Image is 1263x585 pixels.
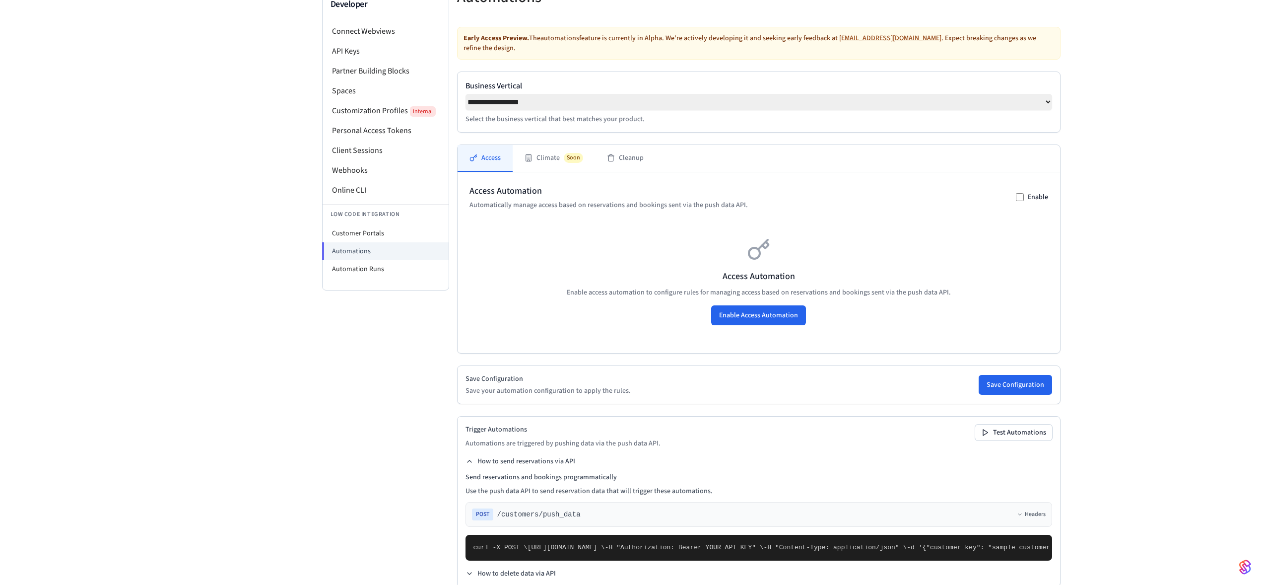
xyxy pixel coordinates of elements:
[465,114,1052,124] p: Select the business vertical that best matches your product.
[464,33,529,43] strong: Early Access Preview.
[323,160,449,180] li: Webhooks
[323,121,449,141] li: Personal Access Tokens
[465,439,661,448] p: Automations are triggered by pushing data via the push data API.
[458,145,513,172] button: Access
[465,425,661,435] h2: Trigger Automations
[926,544,1073,551] span: "customer_key": "sample_customer_key",
[839,33,941,43] a: [EMAIL_ADDRESS][DOMAIN_NAME]
[907,544,926,551] span: -d '{
[1239,559,1251,575] img: SeamLogoGradient.69752ec5.svg
[323,61,449,81] li: Partner Building Blocks
[410,106,436,117] span: Internal
[465,80,1052,92] label: Business Vertical
[465,486,1052,496] p: Use the push data API to send reservation data that will trigger these automations.
[457,27,1061,60] div: The automations feature is currently in Alpha. We're actively developing it and seeking early fee...
[469,184,748,198] h2: Access Automation
[323,21,449,41] li: Connect Webviews
[465,456,575,466] button: How to send reservations via API
[465,386,631,396] p: Save your automation configuration to apply the rules.
[605,544,764,551] span: -H "Authorization: Bearer YOUR_API_KEY" \
[322,242,449,260] li: Automations
[323,41,449,61] li: API Keys
[711,305,806,325] button: Enable Access Automation
[595,145,656,172] button: Cleanup
[469,288,1048,297] p: Enable access automation to configure rules for managing access based on reservations and booking...
[513,145,595,172] button: ClimateSoon
[1017,511,1046,518] button: Headers
[469,270,1048,284] h3: Access Automation
[465,472,1052,482] h4: Send reservations and bookings programmatically
[323,81,449,101] li: Spaces
[323,141,449,160] li: Client Sessions
[323,180,449,200] li: Online CLI
[472,509,493,520] span: POST
[469,200,748,210] p: Automatically manage access based on reservations and bookings sent via the push data API.
[465,569,556,579] button: How to delete data via API
[465,374,631,384] h2: Save Configuration
[528,544,605,551] span: [URL][DOMAIN_NAME] \
[764,544,907,551] span: -H "Content-Type: application/json" \
[979,375,1052,395] button: Save Configuration
[497,510,581,519] span: /customers/push_data
[975,425,1052,440] button: Test Automations
[473,544,528,551] span: curl -X POST \
[564,153,583,163] span: Soon
[1028,192,1048,202] label: Enable
[323,101,449,121] li: Customization Profiles
[323,204,449,224] li: Low Code Integration
[323,224,449,242] li: Customer Portals
[323,260,449,278] li: Automation Runs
